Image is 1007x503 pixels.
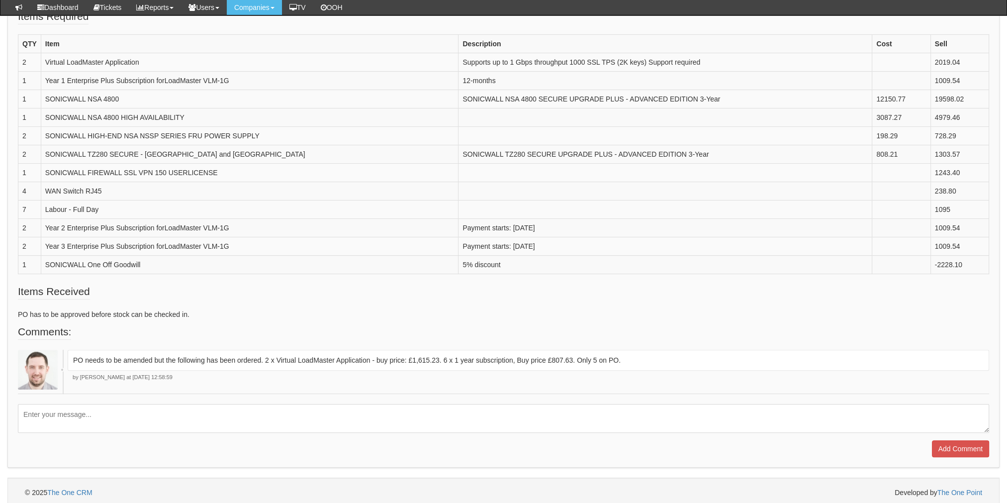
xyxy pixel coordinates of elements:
td: 1009.54 [930,218,989,237]
input: Add Comment [932,440,989,457]
td: Year 3 Enterprise Plus Subscription forLoadMaster VLM-1G [41,237,458,255]
td: -2228.10 [930,255,989,274]
td: 1 [18,71,41,90]
td: 728.29 [930,126,989,145]
td: Labour - Full Day [41,200,458,218]
span: © 2025 [25,489,92,497]
legend: Items Received [18,284,90,300]
td: 1095 [930,200,989,218]
span: Developed by [895,488,982,498]
td: SONICWALL TZ280 SECURE UPGRADE PLUS - ADVANCED EDITION 3-Year [458,145,872,163]
td: 1303.57 [930,145,989,163]
p: PO has to be approved before stock can be checked in. [18,309,989,319]
td: Supports up to 1 Gbps throughput 1000 SSL TPS (2K keys) Support required [458,53,872,71]
td: Year 2 Enterprise Plus Subscription forLoadMaster VLM-1G [41,218,458,237]
th: Sell [930,34,989,53]
td: SONICWALL HIGH-END NSA NSSP SERIES FRU POWER SUPPLY [41,126,458,145]
td: SONICWALL NSA 4800 [41,90,458,108]
td: 1 [18,90,41,108]
td: 2 [18,126,41,145]
td: 12-months [458,71,872,90]
td: 1009.54 [930,237,989,255]
td: Payment starts: [DATE] [458,237,872,255]
td: Virtual LoadMaster Application [41,53,458,71]
td: Payment starts: [DATE] [458,218,872,237]
td: 1 [18,255,41,274]
td: SONICWALL TZ280 SECURE - [GEOGRAPHIC_DATA] and [GEOGRAPHIC_DATA] [41,145,458,163]
a: The One CRM [47,489,92,497]
td: 238.80 [930,182,989,200]
td: 2 [18,145,41,163]
p: PO needs to be amended but the following has been ordered. 2 x Virtual LoadMaster Application - b... [73,355,984,365]
th: Item [41,34,458,53]
th: QTY [18,34,41,53]
td: 2019.04 [930,53,989,71]
td: Year 1 Enterprise Plus Subscription forLoadMaster VLM-1G [41,71,458,90]
td: 4979.46 [930,108,989,126]
td: 1 [18,108,41,126]
td: 198.29 [872,126,930,145]
td: 4 [18,182,41,200]
legend: Comments: [18,324,71,340]
td: SONICWALL One Off Goodwill [41,255,458,274]
td: SONICWALL NSA 4800 SECURE UPGRADE PLUS - ADVANCED EDITION 3-Year [458,90,872,108]
td: 19598.02 [930,90,989,108]
td: SONICWALL NSA 4800 HIGH AVAILABILITY [41,108,458,126]
td: 1243.40 [930,163,989,182]
td: 2 [18,53,41,71]
td: 7 [18,200,41,218]
td: 3087.27 [872,108,930,126]
th: Cost [872,34,930,53]
td: 12150.77 [872,90,930,108]
td: WAN Switch RJ45 [41,182,458,200]
td: 808.21 [872,145,930,163]
th: Description [458,34,872,53]
legend: Items Required [18,9,89,24]
p: by [PERSON_NAME] at [DATE] 12:58:59 [68,374,989,382]
td: 1009.54 [930,71,989,90]
td: 1 [18,163,41,182]
td: SONICWALL FIREWALL SSL VPN 150 USERLICENSE [41,163,458,182]
td: 2 [18,218,41,237]
a: The One Point [937,489,982,497]
img: David Brodie [18,350,58,390]
td: 5% discount [458,255,872,274]
td: 2 [18,237,41,255]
